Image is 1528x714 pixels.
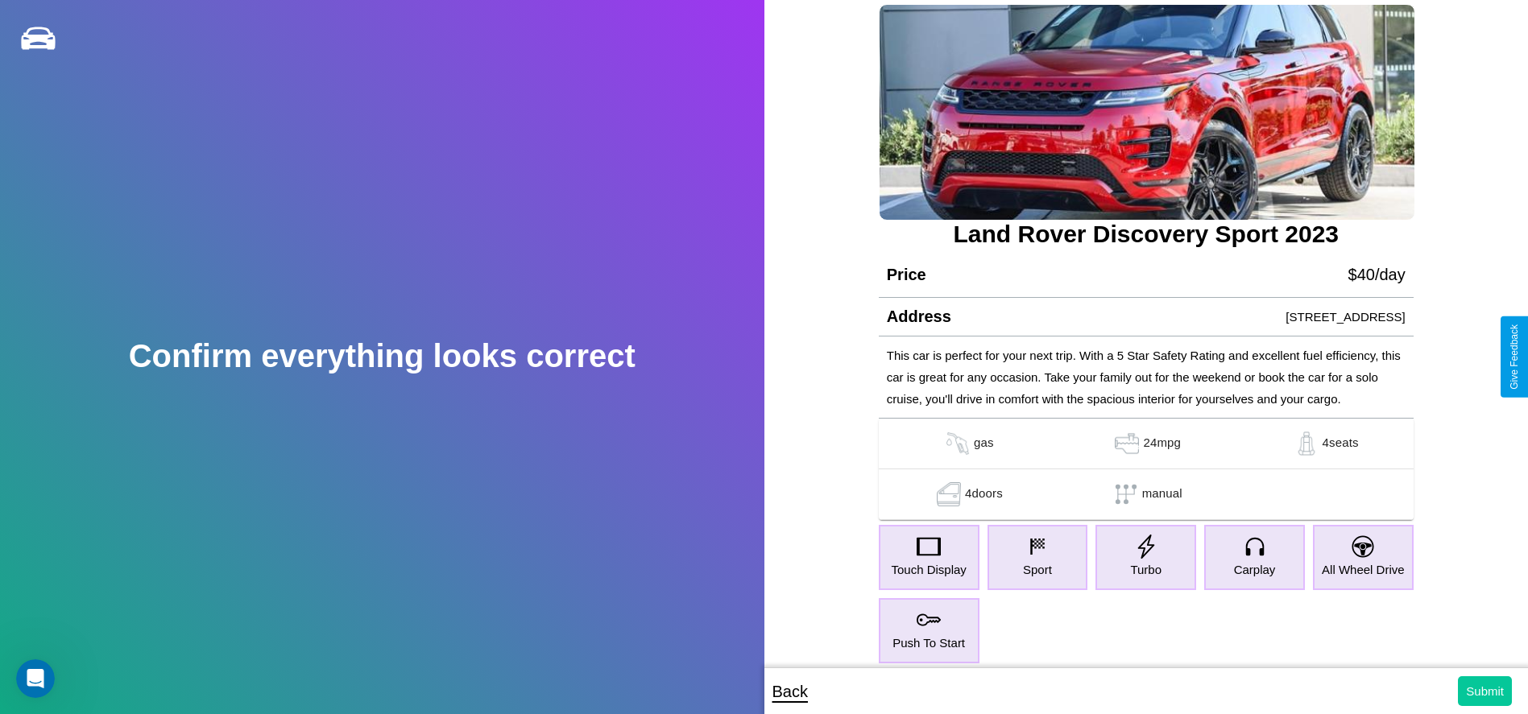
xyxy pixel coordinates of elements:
[1111,431,1143,456] img: gas
[942,431,974,456] img: gas
[1458,676,1512,706] button: Submit
[129,338,636,374] h2: Confirm everything looks correct
[1142,482,1182,506] p: manual
[933,482,965,506] img: gas
[1143,431,1181,456] p: 24 mpg
[879,221,1414,248] h3: Land Rover Discovery Sport 2023
[1234,559,1276,580] p: Carplay
[887,307,951,326] h4: Address
[1130,559,1162,580] p: Turbo
[887,266,926,284] h4: Price
[891,559,966,580] p: Touch Display
[892,632,965,654] p: Push To Start
[965,482,1003,506] p: 4 doors
[1023,559,1052,580] p: Sport
[1322,559,1405,580] p: All Wheel Drive
[772,677,808,706] p: Back
[1290,431,1323,456] img: gas
[1348,260,1406,289] p: $ 40 /day
[1509,324,1520,390] div: Give Feedback
[1323,431,1359,456] p: 4 seats
[1286,306,1405,328] p: [STREET_ADDRESS]
[887,345,1406,410] p: This car is perfect for your next trip. With a 5 Star Safety Rating and excellent fuel efficiency...
[974,431,994,456] p: gas
[879,419,1414,520] table: simple table
[16,659,55,698] iframe: Intercom live chat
